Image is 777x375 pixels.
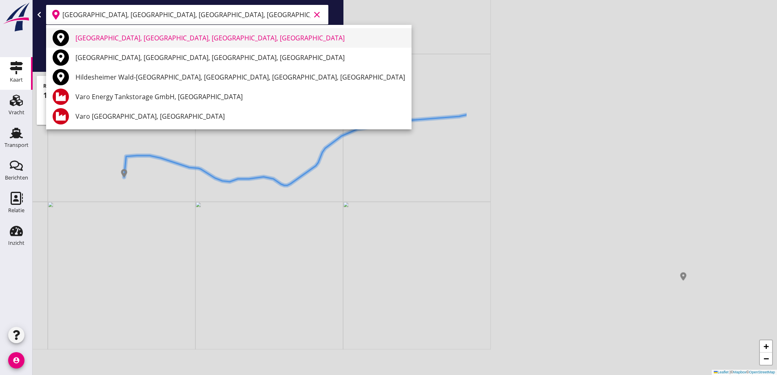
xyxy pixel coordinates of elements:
a: OpenStreetMap [749,370,775,374]
div: Hildesheimer Wald-[GEOGRAPHIC_DATA], [GEOGRAPHIC_DATA], [GEOGRAPHIC_DATA], [GEOGRAPHIC_DATA] [75,72,405,82]
a: Zoom in [760,340,772,353]
div: © © [712,370,777,375]
img: Marker [120,169,128,177]
div: Varo [GEOGRAPHIC_DATA], [GEOGRAPHIC_DATA] [75,111,405,121]
a: Leaflet [714,370,728,374]
div: Kaart [10,77,23,82]
strong: 1 [43,90,47,100]
a: Mapbox [733,370,746,374]
input: Vertrekpunt [62,8,310,21]
div: Varo Energy Tankstorage GmbH, [GEOGRAPHIC_DATA] [75,92,405,102]
div: Berichten [5,175,28,180]
a: Zoom out [760,353,772,365]
div: [GEOGRAPHIC_DATA], [GEOGRAPHIC_DATA], [GEOGRAPHIC_DATA], [GEOGRAPHIC_DATA] [75,33,405,43]
div: Inzicht [8,240,24,246]
div: Vracht [9,110,24,115]
i: clear [312,10,322,20]
span: | [730,370,731,374]
i: account_circle [8,352,24,368]
img: logo-small.a267ee39.svg [2,2,31,32]
img: Marker [679,272,687,280]
div: dagen uur (119 km) [43,90,333,101]
div: [GEOGRAPHIC_DATA], [GEOGRAPHIC_DATA], [GEOGRAPHIC_DATA], [GEOGRAPHIC_DATA] [75,53,405,62]
div: Transport [4,142,29,148]
span: − [764,353,769,364]
div: Relatie [8,208,24,213]
strong: Route type [43,82,70,89]
span: + [764,341,769,351]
